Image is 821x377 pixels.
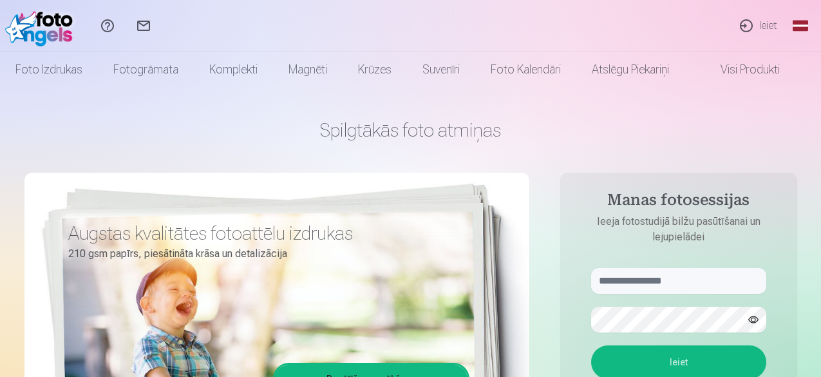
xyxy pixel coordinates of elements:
a: Krūzes [343,52,407,88]
a: Atslēgu piekariņi [576,52,684,88]
p: Ieeja fotostudijā bilžu pasūtīšanai un lejupielādei [578,214,779,245]
img: /fa1 [5,5,79,46]
a: Foto kalendāri [475,52,576,88]
a: Suvenīri [407,52,475,88]
p: 210 gsm papīrs, piesātināta krāsa un detalizācija [68,245,460,263]
a: Fotogrāmata [98,52,194,88]
h1: Spilgtākās foto atmiņas [24,119,797,142]
a: Komplekti [194,52,273,88]
h4: Manas fotosessijas [578,191,779,214]
a: Magnēti [273,52,343,88]
a: Visi produkti [684,52,795,88]
h3: Augstas kvalitātes fotoattēlu izdrukas [68,222,460,245]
